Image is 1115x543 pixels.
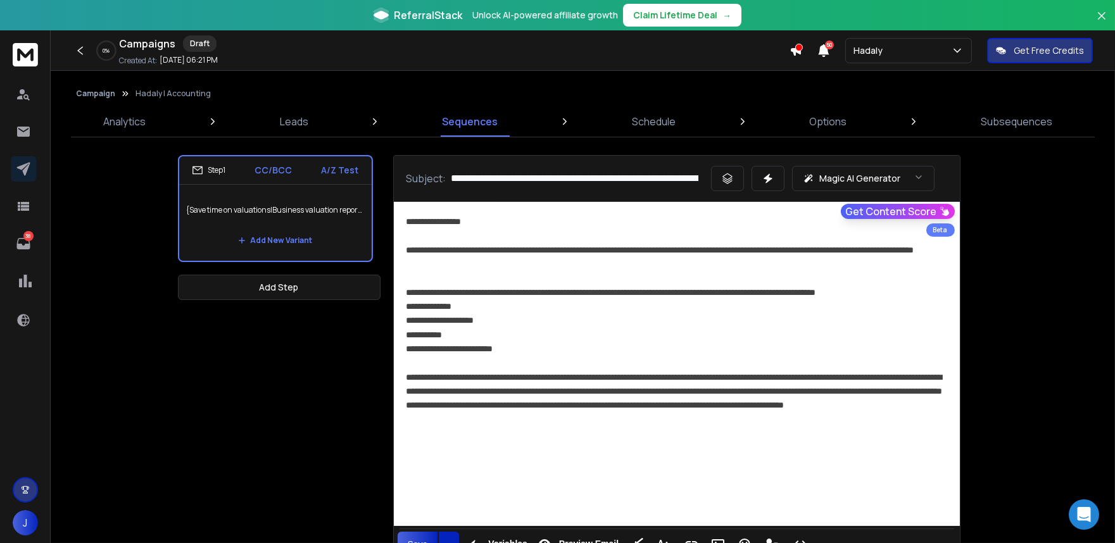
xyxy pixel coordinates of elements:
a: Leads [272,106,316,137]
p: [DATE] 06:21 PM [160,55,218,65]
p: Sequences [442,114,498,129]
div: Step 1 [192,165,226,176]
p: 0 % [103,47,110,54]
p: Get Free Credits [1014,44,1084,57]
p: Magic AI Generator [819,172,900,185]
button: Claim Lifetime Deal→ [623,4,741,27]
p: Hadaly | Accounting [135,89,211,99]
button: Close banner [1093,8,1110,38]
span: 50 [825,41,834,49]
button: Magic AI Generator [792,166,935,191]
li: Step1CC/BCCA/Z Test{Save time on valuations|Business valuation report|Valuation reports}Add New V... [178,155,373,262]
a: Schedule [624,106,683,137]
p: A/Z Test [322,164,359,177]
p: {Save time on valuations|Business valuation report|Valuation reports} [187,192,364,228]
p: Hadaly [854,44,888,57]
p: Created At: [119,56,157,66]
a: 38 [11,231,36,256]
div: Open Intercom Messenger [1069,499,1099,530]
p: Analytics [103,114,146,129]
a: Options [802,106,854,137]
a: Sequences [434,106,505,137]
button: Add Step [178,275,381,300]
h1: Campaigns [119,36,175,51]
span: ReferralStack [394,8,462,23]
p: Subject: [406,171,446,186]
p: CC/BCC [255,164,293,177]
button: Campaign [76,89,115,99]
p: Schedule [632,114,676,129]
p: Unlock AI-powered affiliate growth [472,9,618,22]
div: Draft [183,35,217,52]
p: Leads [280,114,308,129]
p: Options [809,114,847,129]
button: Get Free Credits [987,38,1093,63]
a: Analytics [96,106,153,137]
p: 38 [23,231,34,241]
div: Beta [926,223,955,237]
a: Subsequences [973,106,1060,137]
button: Add New Variant [228,228,323,253]
button: Get Content Score [841,204,955,219]
button: J [13,510,38,535]
p: Subsequences [981,114,1052,129]
span: → [722,9,731,22]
